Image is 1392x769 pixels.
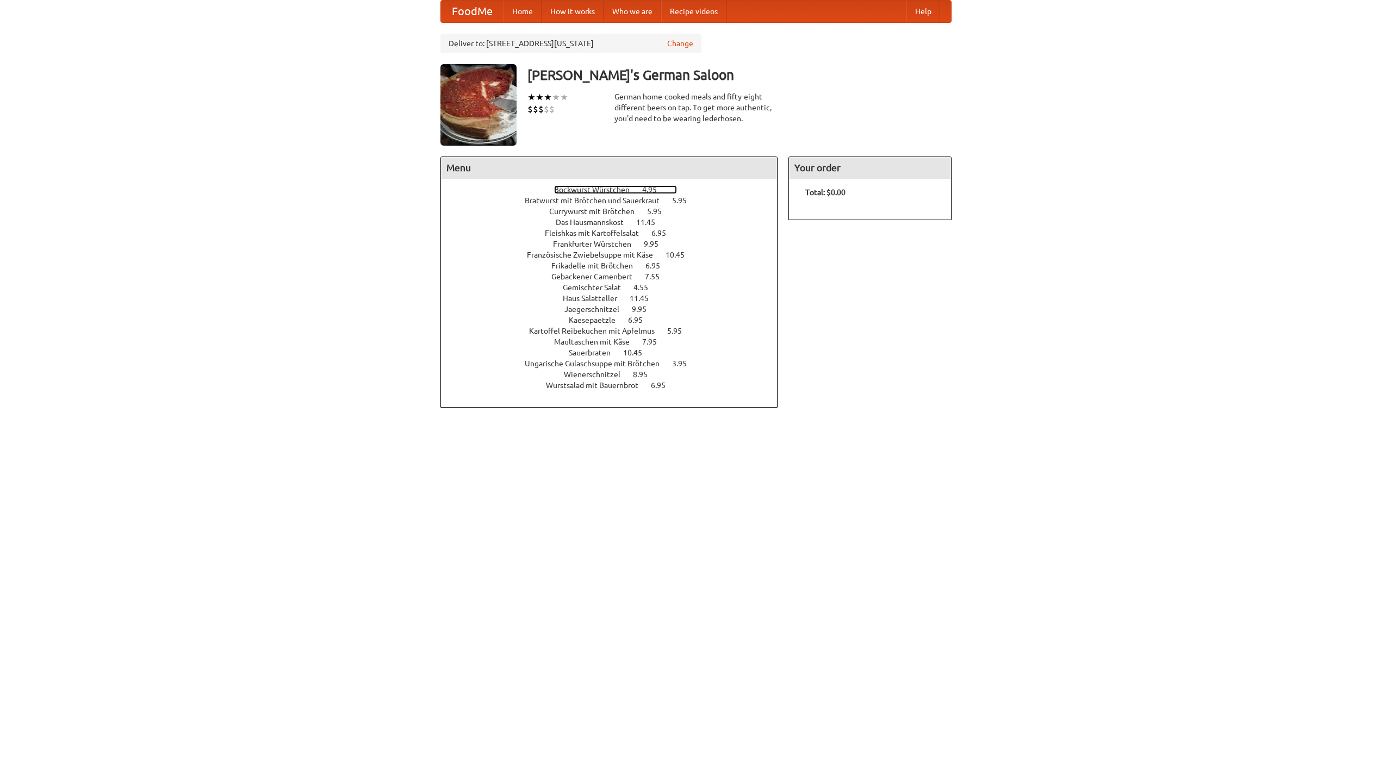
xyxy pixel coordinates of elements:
[533,103,538,115] li: $
[636,218,666,227] span: 11.45
[538,103,544,115] li: $
[556,218,675,227] a: Das Hausmannskost 11.45
[546,381,649,390] span: Wurstsalad mit Bauernbrot
[569,348,622,357] span: Sauerbraten
[672,196,698,205] span: 5.95
[529,327,702,335] a: Kartoffel Reibekuchen mit Apfelmus 5.95
[529,327,666,335] span: Kartoffel Reibekuchen mit Apfelmus
[661,1,726,22] a: Recipe videos
[633,283,659,292] span: 4.55
[632,305,657,314] span: 9.95
[527,251,664,259] span: Französische Zwiebelsuppe mit Käse
[564,370,668,379] a: Wienerschnitzel 8.95
[525,196,670,205] span: Bratwurst mit Brötchen und Sauerkraut
[604,1,661,22] a: Who we are
[440,64,517,146] img: angular.jpg
[545,229,650,237] span: Fleishkas mit Kartoffelsalat
[563,283,668,292] a: Gemischter Salat 4.55
[552,91,560,103] li: ★
[569,316,663,324] a: Kaesepaetzle 6.95
[563,294,628,303] span: Haus Salatteller
[554,337,677,346] a: Maultaschen mit Käse 7.95
[545,229,686,237] a: Fleishkas mit Kartoffelsalat 6.95
[441,157,777,179] h4: Menu
[563,283,632,292] span: Gemischter Salat
[525,359,670,368] span: Ungarische Gulaschsuppe mit Brötchen
[549,103,555,115] li: $
[564,305,667,314] a: Jaegerschnitzel 9.95
[525,359,707,368] a: Ungarische Gulaschsuppe mit Brötchen 3.95
[651,381,676,390] span: 6.95
[544,91,552,103] li: ★
[805,188,846,197] b: Total: $0.00
[614,91,778,124] div: German home-cooked meals and fifty-eight different beers on tap. To get more authentic, you'd nee...
[645,261,671,270] span: 6.95
[549,207,682,216] a: Currywurst mit Brötchen 5.95
[633,370,658,379] span: 8.95
[551,261,680,270] a: Frikadelle mit Brötchen 6.95
[560,91,568,103] li: ★
[556,218,635,227] span: Das Hausmannskost
[651,229,677,237] span: 6.95
[569,316,626,324] span: Kaesepaetzle
[647,207,673,216] span: 5.95
[644,240,669,248] span: 9.95
[666,251,695,259] span: 10.45
[544,103,549,115] li: $
[569,348,662,357] a: Sauerbraten 10.45
[623,348,653,357] span: 10.45
[564,370,631,379] span: Wienerschnitzel
[525,196,707,205] a: Bratwurst mit Brötchen und Sauerkraut 5.95
[551,272,643,281] span: Gebackener Camenbert
[527,64,952,86] h3: [PERSON_NAME]'s German Saloon
[549,207,645,216] span: Currywurst mit Brötchen
[564,305,630,314] span: Jaegerschnitzel
[628,316,654,324] span: 6.95
[642,185,668,194] span: 4.95
[527,91,536,103] li: ★
[645,272,670,281] span: 7.55
[667,38,693,49] a: Change
[542,1,604,22] a: How it works
[563,294,669,303] a: Haus Salatteller 11.45
[642,337,668,346] span: 7.95
[667,327,693,335] span: 5.95
[551,261,644,270] span: Frikadelle mit Brötchen
[551,272,680,281] a: Gebackener Camenbert 7.55
[630,294,660,303] span: 11.45
[441,1,504,22] a: FoodMe
[554,185,641,194] span: Bockwurst Würstchen
[553,240,679,248] a: Frankfurter Würstchen 9.95
[536,91,544,103] li: ★
[553,240,642,248] span: Frankfurter Würstchen
[554,337,641,346] span: Maultaschen mit Käse
[504,1,542,22] a: Home
[440,34,701,53] div: Deliver to: [STREET_ADDRESS][US_STATE]
[554,185,677,194] a: Bockwurst Würstchen 4.95
[527,251,705,259] a: Französische Zwiebelsuppe mit Käse 10.45
[546,381,686,390] a: Wurstsalad mit Bauernbrot 6.95
[672,359,698,368] span: 3.95
[527,103,533,115] li: $
[906,1,940,22] a: Help
[789,157,951,179] h4: Your order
